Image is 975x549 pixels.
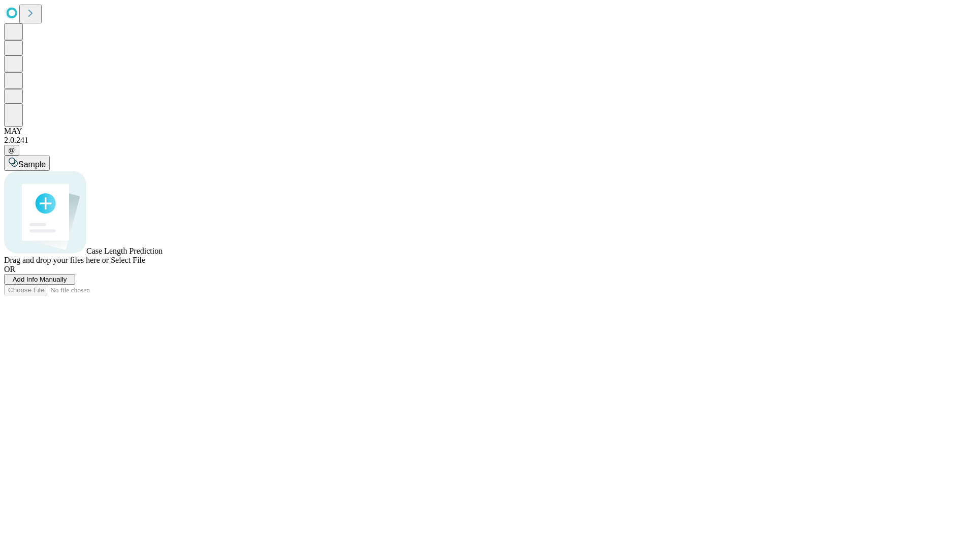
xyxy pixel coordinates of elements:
span: Sample [18,160,46,169]
button: Sample [4,156,50,171]
button: @ [4,145,19,156]
span: Add Info Manually [13,276,67,283]
span: OR [4,265,15,273]
span: Drag and drop your files here or [4,256,109,264]
div: MAY [4,127,971,136]
span: @ [8,146,15,154]
span: Select File [111,256,145,264]
button: Add Info Manually [4,274,75,285]
span: Case Length Prediction [86,247,162,255]
div: 2.0.241 [4,136,971,145]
